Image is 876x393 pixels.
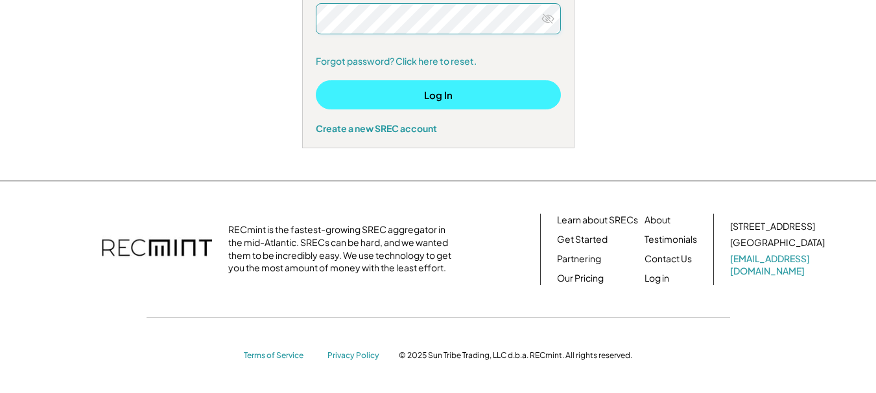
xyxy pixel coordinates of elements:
[316,80,561,109] button: Log In
[316,122,561,134] div: Create a new SREC account
[244,350,315,361] a: Terms of Service
[730,236,825,249] div: [GEOGRAPHIC_DATA]
[399,350,632,361] div: © 2025 Sun Tribe Trading, LLC d.b.a. RECmint. All rights reserved.
[557,253,601,265] a: Partnering
[645,272,669,285] a: Log in
[645,253,692,265] a: Contact Us
[557,272,604,285] a: Our Pricing
[327,350,386,361] a: Privacy Policy
[557,233,608,246] a: Get Started
[557,214,638,227] a: Learn about SRECs
[316,55,561,68] a: Forgot password? Click here to reset.
[645,214,670,227] a: About
[228,223,458,274] div: RECmint is the fastest-growing SREC aggregator in the mid-Atlantic. SRECs can be hard, and we wan...
[102,226,212,271] img: recmint-logotype%403x.png
[730,220,815,233] div: [STREET_ADDRESS]
[730,253,827,278] a: [EMAIL_ADDRESS][DOMAIN_NAME]
[645,233,697,246] a: Testimonials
